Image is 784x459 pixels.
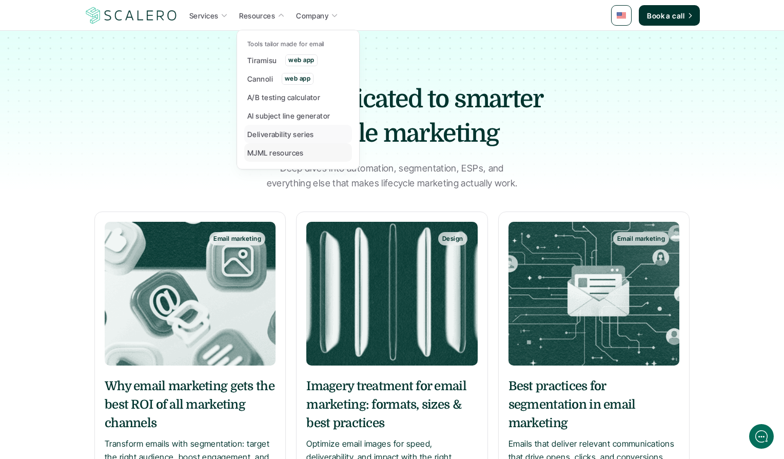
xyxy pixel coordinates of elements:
[617,235,665,242] p: Email marketing
[264,161,520,191] p: Deep dives into automation, segmentation, ESPs, and everything else that makes lifecycle marketin...
[247,41,324,48] p: Tools tailor made for email
[244,69,352,88] a: Cannoliweb app
[213,235,261,242] p: Email marketing
[189,10,218,21] p: Services
[647,10,684,21] p: Book a call
[244,51,352,69] a: Tiramisuweb app
[247,129,314,140] p: Deliverability series
[288,56,314,64] p: web app
[244,143,352,162] a: MJML resources
[86,359,130,366] span: We run on Gist
[508,222,679,366] a: Email marketing
[105,222,276,366] a: Email marketing
[306,377,477,432] h5: Imagery treatment for email marketing: formats, sizes & best practices
[244,125,352,143] a: Deliverability series
[212,82,572,151] h1: A blog dedicated to smarter lifecycle marketing
[296,10,328,21] p: Company
[285,75,310,82] p: web app
[15,68,190,118] h2: Let us know if we can help with lifecycle marketing.
[239,10,275,21] p: Resources
[15,50,190,66] h1: Hi! Welcome to [GEOGRAPHIC_DATA].
[105,377,276,432] h5: Why email marketing gets the best ROI of all marketing channels
[244,88,352,106] a: A/B testing calculator
[639,5,700,26] a: Book a call
[442,235,463,242] p: Design
[247,147,304,158] p: MJML resources
[247,73,273,84] p: Cannoli
[247,110,330,121] p: AI subject line generator
[16,136,189,157] button: New conversation
[66,142,123,150] span: New conversation
[749,424,774,449] iframe: gist-messenger-bubble-iframe
[508,377,679,432] h5: Best practices for segmentation in email marketing
[306,222,477,366] a: Design
[84,6,179,25] img: Scalero company logo
[247,55,277,66] p: Tiramisu
[244,106,352,125] a: AI subject line generator
[247,92,320,103] p: A/B testing calculator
